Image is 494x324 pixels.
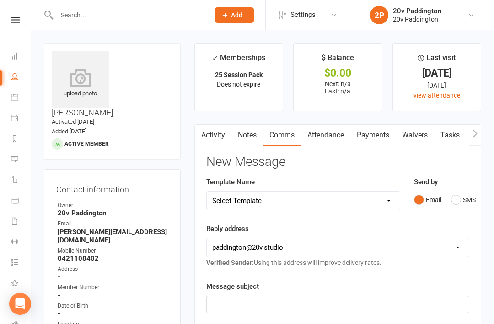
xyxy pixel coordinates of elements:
a: view attendance [413,92,460,99]
a: Dashboard [11,47,32,67]
div: Memberships [212,52,265,69]
a: Attendance [301,125,350,146]
strong: - [58,273,168,281]
strong: Verified Sender: [206,259,254,266]
span: Using this address will improve delivery rates. [206,259,381,266]
div: Last visit [418,52,456,68]
span: Add [231,11,242,19]
h3: [PERSON_NAME] [52,51,173,117]
strong: 0421108402 [58,254,168,263]
span: Settings [290,5,316,25]
a: Comms [263,125,301,146]
button: Add [215,7,254,23]
strong: [PERSON_NAME][EMAIL_ADDRESS][DOMAIN_NAME] [58,228,168,244]
span: Does not expire [217,81,260,88]
h3: Contact information [56,181,168,194]
div: Mobile Number [58,247,168,255]
div: 20v Paddington [393,15,441,23]
a: Product Sales [11,191,32,212]
a: Payments [11,109,32,129]
label: Template Name [206,176,255,187]
label: Reply address [206,223,249,234]
div: 2P [370,6,388,24]
div: $0.00 [302,68,373,78]
a: Notes [231,125,263,146]
a: Tasks [434,125,466,146]
div: Email [58,220,168,228]
time: Activated [DATE] [52,118,94,125]
a: Reports [11,129,32,150]
div: Owner [58,201,168,210]
div: [DATE] [401,68,473,78]
a: People [11,67,32,88]
strong: - [58,291,168,299]
a: Calendar [11,88,32,109]
label: Send by [414,176,438,187]
div: Address [58,265,168,274]
div: Date of Birth [58,302,168,310]
div: Open Intercom Messenger [9,293,31,315]
div: $ Balance [322,52,354,68]
a: What's New [11,274,32,294]
time: Added [DATE] [52,128,86,135]
input: Search... [54,9,203,22]
button: SMS [451,191,476,209]
a: Waivers [396,125,434,146]
strong: - [58,309,168,318]
div: [DATE] [401,80,473,90]
h3: New Message [206,155,469,169]
div: upload photo [52,68,109,99]
strong: 25 Session Pack [215,71,263,78]
button: Email [414,191,441,209]
div: 20v Paddington [393,7,441,15]
div: Member Number [58,283,168,292]
p: Next: n/a Last: n/a [302,80,373,95]
label: Message subject [206,281,259,292]
a: Activity [195,125,231,146]
span: Active member [64,141,109,147]
strong: 20v Paddington [58,209,168,217]
i: ✓ [212,54,218,62]
a: Payments [350,125,396,146]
